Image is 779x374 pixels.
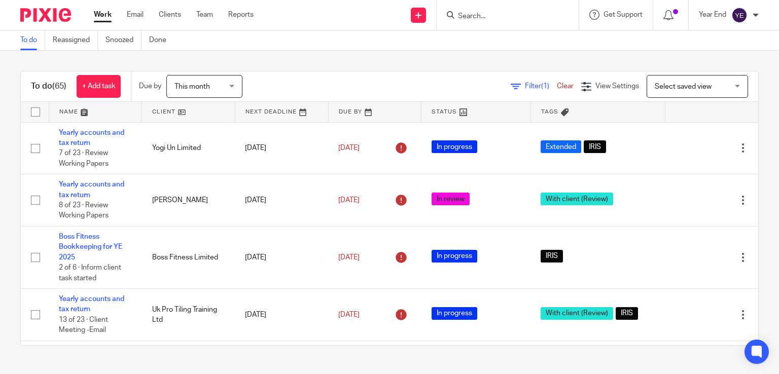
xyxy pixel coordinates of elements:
[432,307,477,320] span: In progress
[338,197,360,204] span: [DATE]
[142,227,235,289] td: Boss Fitness Limited
[604,11,643,18] span: Get Support
[432,193,470,205] span: In review
[20,30,45,50] a: To do
[105,30,141,50] a: Snoozed
[655,83,712,90] span: Select saved view
[616,307,638,320] span: IRIS
[235,122,328,174] td: [DATE]
[149,30,174,50] a: Done
[31,81,66,92] h1: To do
[541,109,558,115] span: Tags
[235,174,328,227] td: [DATE]
[699,10,726,20] p: Year End
[59,181,124,198] a: Yearly accounts and tax return
[142,122,235,174] td: Yogi Un Limited
[59,316,108,334] span: 13 of 23 · Client Meeting -Email
[59,129,124,146] a: Yearly accounts and tax return
[94,10,112,20] a: Work
[142,174,235,227] td: [PERSON_NAME]
[457,12,548,21] input: Search
[139,81,161,91] p: Due by
[59,149,109,167] span: 7 of 23 · Review Working Papers
[53,30,98,50] a: Reassigned
[77,75,121,98] a: + Add task
[541,193,613,205] span: With client (Review)
[228,10,254,20] a: Reports
[59,295,124,313] a: Yearly accounts and tax return
[159,10,181,20] a: Clients
[338,254,360,261] span: [DATE]
[235,227,328,289] td: [DATE]
[127,10,144,20] a: Email
[338,311,360,318] span: [DATE]
[59,233,122,261] a: Boss Fitness Bookkeeping for YE 2025
[235,289,328,341] td: [DATE]
[432,140,477,153] span: In progress
[59,202,109,219] span: 8 of 23 · Review Working Papers
[541,83,549,90] span: (1)
[338,144,360,152] span: [DATE]
[20,8,71,22] img: Pixie
[541,307,613,320] span: With client (Review)
[541,140,581,153] span: Extended
[142,289,235,341] td: Uk Pro Tiling Training Ltd
[59,264,121,282] span: 2 of 6 · Inform client task started
[196,10,213,20] a: Team
[584,140,606,153] span: IRIS
[432,250,477,263] span: In progress
[52,82,66,90] span: (65)
[595,83,639,90] span: View Settings
[174,83,210,90] span: This month
[525,83,557,90] span: Filter
[541,250,563,263] span: IRIS
[731,7,748,23] img: svg%3E
[557,83,574,90] a: Clear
